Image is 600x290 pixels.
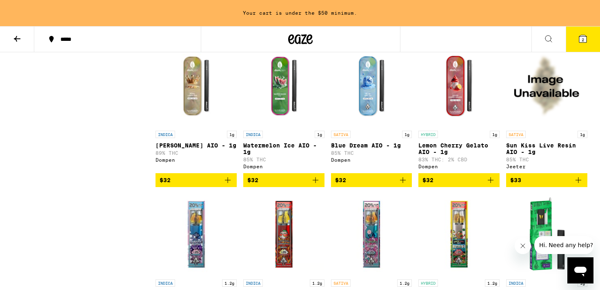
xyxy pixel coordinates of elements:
p: 1g [578,131,587,138]
img: Dompen - Watermelon Ice AIO - 1g [243,45,324,127]
button: Add to bag [418,173,500,187]
p: 1.2g [310,279,324,287]
p: 1g [402,131,412,138]
div: Dompen [243,164,324,169]
p: 83% THC: 2% CBD [418,157,500,162]
p: INDICA [243,279,263,287]
p: Watermelon Ice AIO - 1g [243,142,324,155]
p: 1g [227,131,237,138]
img: Sluggers - Bubble Bath AIO - 1.2g [156,194,237,275]
p: HYBRID [418,279,438,287]
div: Dompen [331,157,412,163]
p: 85% THC [331,150,412,156]
p: 1.2g [222,279,237,287]
button: Add to bag [506,173,587,187]
p: 1.2g [485,279,500,287]
p: SATIVA [331,131,351,138]
button: 2 [566,27,600,52]
span: $32 [422,177,433,183]
p: INDICA [506,279,526,287]
img: Dompen - Lemon Cherry Gelato AIO - 1g [418,45,500,127]
span: $32 [247,177,258,183]
p: SATIVA [506,131,526,138]
div: Jeeter [506,164,587,169]
a: Open page for Watermelon Ice AIO - 1g from Dompen [243,45,324,173]
span: $32 [160,177,171,183]
img: Dompen - Blue Dream AIO - 1g [331,45,412,127]
p: 85% THC [243,157,324,162]
img: Sluggers - Fire OG AIO - 1.2g [243,194,324,275]
button: Add to bag [243,173,324,187]
p: 89% THC [156,150,237,156]
iframe: Message from company [534,236,593,254]
p: Blue Dream AIO - 1g [331,142,412,149]
p: 1.2g [397,279,412,287]
p: INDICA [156,131,175,138]
iframe: Close message [515,238,531,254]
img: STIIIZY - OG Kush AIO - 1g [506,194,587,275]
img: Sluggers - Euphoria AIO - 1.2g [331,194,412,275]
a: Open page for Sun Kiss Live Resin AIO - 1g from Jeeter [506,45,587,173]
p: INDICA [156,279,175,287]
button: Add to bag [331,173,412,187]
a: Open page for Lemon Cherry Gelato AIO - 1g from Dompen [418,45,500,173]
button: Add to bag [156,173,237,187]
p: SATIVA [331,279,351,287]
div: Dompen [418,164,500,169]
img: Dompen - King Louis XIII AIO - 1g [156,45,237,127]
p: Lemon Cherry Gelato AIO - 1g [418,142,500,155]
iframe: Button to launch messaging window [567,257,593,283]
p: 1g [315,131,324,138]
span: $33 [510,177,521,183]
span: $32 [335,177,346,183]
a: Open page for King Louis XIII AIO - 1g from Dompen [156,45,237,173]
p: 85% THC [506,157,587,162]
p: 1g [490,131,500,138]
p: Sun Kiss Live Resin AIO - 1g [506,142,587,155]
p: INDICA [243,131,263,138]
img: Sluggers - Lemon Cherry Gelato AIO - 1.2g [418,194,500,275]
span: 2 [582,37,584,42]
div: Dompen [156,157,237,163]
a: Open page for Blue Dream AIO - 1g from Dompen [331,45,412,173]
p: HYBRID [418,131,438,138]
img: Jeeter - Sun Kiss Live Resin AIO - 1g [506,45,587,127]
p: [PERSON_NAME] AIO - 1g [156,142,237,149]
